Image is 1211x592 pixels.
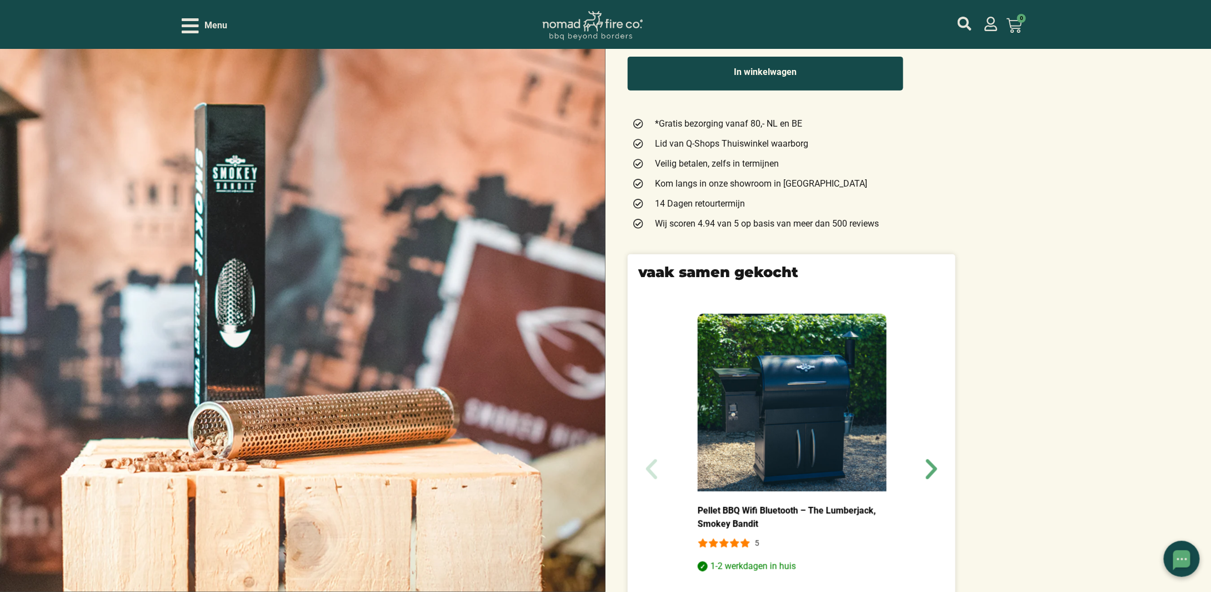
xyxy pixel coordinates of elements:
span: Kom langs in onze showroom in [GEOGRAPHIC_DATA] [653,177,868,190]
a: *Gratis bezorging vanaf 80,- NL en BE [632,117,951,131]
div: Open/Close Menu [182,16,227,36]
a: 0 [993,11,1035,40]
span: 14 Dagen retourtermijn [653,197,745,210]
img: Nomad Logo [543,11,643,41]
button: In winkelwagen [628,57,903,91]
a: Pellet BBQ Wifi Bluetooth – The Lumberjack, Smokey Bandit [698,505,876,529]
h2: vaak samen gekocht [638,265,945,279]
a: Lid van Q-Shops Thuiswinkel waarborg [632,137,951,150]
span: Menu [204,19,227,32]
span: *Gratis bezorging vanaf 80,- NL en BE [653,117,803,131]
a: 14 Dagen retourtermijn [632,197,951,210]
div: 5 [755,538,759,549]
span: Wij scoren 4.94 van 5 op basis van meer dan 500 reviews [653,217,879,230]
a: mijn account [984,17,998,31]
div: Volgende slide [918,456,945,483]
span: Veilig betalen, zelfs in termijnen [653,157,779,170]
span: 0 [1017,14,1026,23]
a: Kom langs in onze showroom in [GEOGRAPHIC_DATA] [632,177,951,190]
span: Lid van Q-Shops Thuiswinkel waarborg [653,137,809,150]
div: Vorige slide [638,456,665,483]
img: pellet grill bbq lumberjack smokey bandit [698,314,887,491]
p: 1-2 werkdagen in huis [698,560,887,573]
a: mijn account [958,17,972,31]
a: Veilig betalen, zelfs in termijnen [632,157,951,170]
a: Wij scoren 4.94 van 5 op basis van meer dan 500 reviews [632,217,951,230]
